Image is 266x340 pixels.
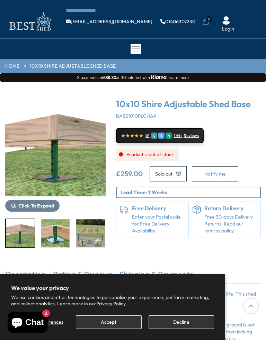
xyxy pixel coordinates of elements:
[204,214,257,234] p: Free 30-days Delivery Returns, Read our returns policy.
[121,133,143,139] span: ★★★★★
[5,200,60,212] button: Click To Expand
[5,96,106,212] div: 1 / 5
[11,285,214,291] h2: We value your privacy
[149,315,214,329] button: Decline
[174,134,182,138] span: 144+
[166,133,172,139] div: R
[41,219,71,248] div: 2 / 5
[132,205,185,212] h6: Free Delivery
[222,16,230,25] img: User Icon
[5,219,35,248] div: 1 / 5
[155,171,172,176] span: Sold out
[5,10,54,33] img: logo
[119,269,193,283] a: Shipping & Payments
[96,300,127,307] a: Privacy Policy.
[158,133,165,139] div: E
[66,19,152,24] a: [EMAIL_ADDRESS][DOMAIN_NAME]
[116,128,204,143] a: ★★★★★ 5* G E R 144+ Reviews
[41,219,70,247] img: Adjustbaseheightlow_2ec8a162-e60b-4cd7-94f9-ace2c889b2b1_200x200.jpg
[11,294,214,307] p: We use cookies and other technologies to personalize your experience, perform marketing, and coll...
[53,269,112,283] a: Rating & Reviews
[206,16,212,22] span: 0
[30,63,116,70] a: 10x10 Shire Adjustable Shed Base
[116,170,143,177] ins: £259.00
[192,166,238,181] button: Notify me
[5,96,106,196] img: 10x10 Shire Adjustable Shed Base
[116,99,261,109] h3: 10x10 Shire Adjustable Shed Base
[6,219,35,247] img: adjustbaseheighthigh_4ade4dbc-cadb-4cd5-9e55-9a095da95859_200x200.jpg
[222,26,234,33] a: Login
[184,134,199,138] span: Reviews
[18,203,54,209] span: Click To Expand
[150,166,187,181] button: Add to Cart
[5,269,46,283] a: Description
[6,312,50,334] inbox-online-store-chat: Shopify online store chat
[116,113,157,119] span: BASE1010PLC-1AA
[151,133,157,139] div: G
[76,315,141,329] button: Accept
[202,18,209,25] a: 0
[160,19,195,24] a: 01406307230
[121,189,260,196] p: Lead Time: 2 Weeks
[116,148,179,161] div: Product is out of stock
[76,219,106,248] div: 3 / 5
[204,205,257,212] h6: Return Delivery
[132,214,185,234] a: Enter your Postal code for Free Delivery Availability
[76,219,105,247] img: Adjustbaseheight2_d3599b39-931d-471b-a050-f097fa9d181a_200x200.jpg
[5,63,19,70] a: HOME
